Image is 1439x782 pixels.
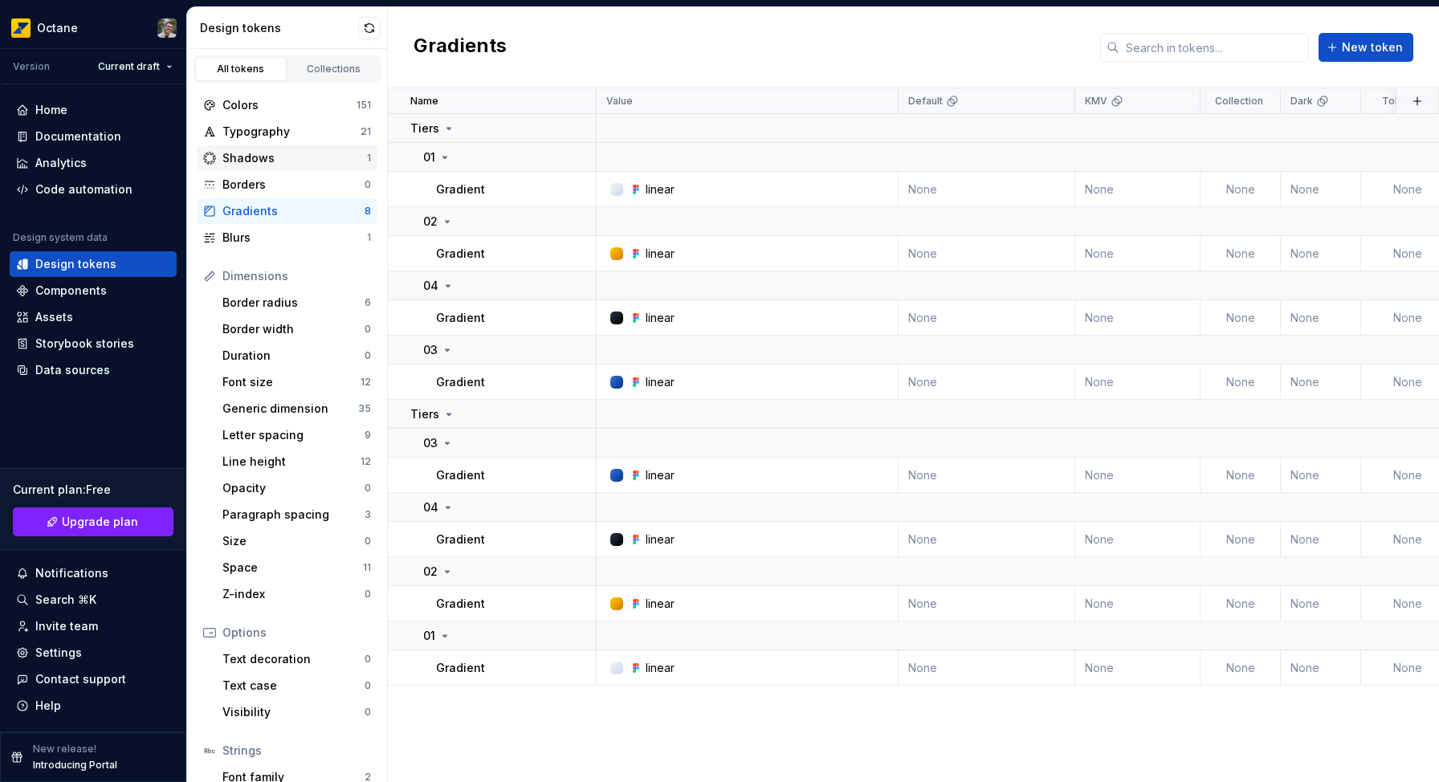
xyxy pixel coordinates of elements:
[222,401,358,417] div: Generic dimension
[216,396,377,422] a: Generic dimension35
[13,482,173,498] div: Current plan : Free
[222,480,365,496] div: Opacity
[10,124,177,149] a: Documentation
[423,628,435,644] p: 01
[222,427,365,443] div: Letter spacing
[216,673,377,699] a: Text case0
[365,535,371,548] div: 0
[646,246,675,262] div: linear
[1281,586,1361,621] td: None
[13,231,108,244] div: Design system data
[423,499,438,515] p: 04
[414,33,507,62] h2: Gradients
[35,592,96,608] div: Search ⌘K
[222,150,367,166] div: Shadows
[13,507,173,536] a: Upgrade plan
[365,205,371,218] div: 8
[10,251,177,277] a: Design tokens
[35,128,121,145] div: Documentation
[1075,650,1201,686] td: None
[35,645,82,661] div: Settings
[1075,365,1201,400] td: None
[1075,300,1201,336] td: None
[1201,650,1281,686] td: None
[10,278,177,303] a: Components
[216,555,377,580] a: Space11
[222,704,365,720] div: Visibility
[1319,33,1413,62] button: New token
[365,482,371,495] div: 0
[10,640,177,666] a: Settings
[222,678,365,694] div: Text case
[423,564,438,580] p: 02
[10,150,177,176] a: Analytics
[216,290,377,316] a: Border radius6
[436,596,485,612] p: Gradient
[1382,95,1430,108] p: Token set
[222,374,361,390] div: Font size
[216,343,377,369] a: Duration0
[91,55,180,78] button: Current draft
[35,181,132,198] div: Code automation
[222,203,365,219] div: Gradients
[899,650,1075,686] td: None
[361,125,371,138] div: 21
[363,561,371,574] div: 11
[35,618,98,634] div: Invite team
[222,230,367,246] div: Blurs
[222,586,365,602] div: Z-index
[33,743,96,756] p: New release!
[35,671,126,687] div: Contact support
[899,522,1075,557] td: None
[1075,522,1201,557] td: None
[10,331,177,356] a: Storybook stories
[908,95,943,108] p: Default
[222,321,365,337] div: Border width
[1281,236,1361,271] td: None
[216,581,377,607] a: Z-index0
[222,651,365,667] div: Text decoration
[216,475,377,501] a: Opacity0
[646,181,675,198] div: linear
[646,660,675,676] div: linear
[216,528,377,554] a: Size0
[197,198,377,224] a: Gradients8
[423,278,438,294] p: 04
[197,172,377,198] a: Borders0
[646,374,675,390] div: linear
[436,181,485,198] p: Gradient
[423,149,435,165] p: 01
[1075,172,1201,207] td: None
[197,145,377,171] a: Shadows1
[222,348,365,364] div: Duration
[216,646,377,672] a: Text decoration0
[10,560,177,586] button: Notifications
[1201,365,1281,400] td: None
[197,225,377,250] a: Blurs1
[222,625,371,641] div: Options
[222,533,365,549] div: Size
[1085,95,1107,108] p: KMV
[1281,458,1361,493] td: None
[1281,365,1361,400] td: None
[1281,522,1361,557] td: None
[13,60,50,73] div: Version
[436,246,485,262] p: Gradient
[1201,236,1281,271] td: None
[200,20,358,36] div: Design tokens
[899,586,1075,621] td: None
[10,357,177,383] a: Data sources
[1201,586,1281,621] td: None
[365,508,371,521] div: 3
[367,231,371,244] div: 1
[11,18,31,38] img: e8093afa-4b23-4413-bf51-00cde92dbd3f.png
[1215,95,1263,108] p: Collection
[216,422,377,448] a: Letter spacing9
[222,268,371,284] div: Dimensions
[436,532,485,548] p: Gradient
[365,706,371,719] div: 0
[222,177,365,193] div: Borders
[357,99,371,112] div: 151
[423,435,438,451] p: 03
[1201,172,1281,207] td: None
